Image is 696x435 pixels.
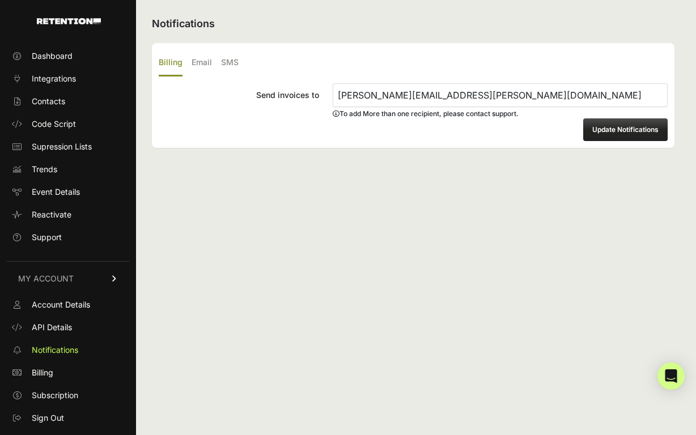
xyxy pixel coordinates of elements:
a: Billing [7,364,129,382]
span: Trends [32,164,57,175]
label: Email [192,50,212,76]
a: Code Script [7,115,129,133]
a: Sign Out [7,409,129,427]
div: To add More than one recipient, please contact support. [333,109,668,118]
span: Contacts [32,96,65,107]
div: Open Intercom Messenger [657,362,685,390]
a: Subscription [7,386,129,404]
span: Reactivate [32,209,71,220]
a: Account Details [7,296,129,314]
a: Integrations [7,70,129,88]
span: Support [32,232,62,243]
span: Account Details [32,299,90,310]
span: Sign Out [32,412,64,424]
span: Integrations [32,73,76,84]
button: Update Notifications [583,118,668,141]
a: Supression Lists [7,138,129,156]
label: SMS [221,50,239,76]
span: Supression Lists [32,141,92,152]
input: Send invoices to [333,83,668,107]
a: Dashboard [7,47,129,65]
a: Support [7,228,129,246]
a: Reactivate [7,206,129,224]
span: Dashboard [32,50,73,62]
span: Notifications [32,344,78,356]
span: Code Script [32,118,76,130]
a: Event Details [7,183,129,201]
a: Notifications [7,341,129,359]
a: API Details [7,318,129,336]
label: Billing [159,50,183,76]
a: Trends [7,160,129,178]
a: Contacts [7,92,129,110]
h2: Notifications [152,16,674,32]
span: Subscription [32,390,78,401]
img: Retention.com [37,18,101,24]
span: MY ACCOUNT [18,273,74,284]
span: Billing [32,367,53,378]
span: API Details [32,322,72,333]
a: MY ACCOUNT [7,261,129,296]
span: Event Details [32,186,80,198]
div: Send invoices to [159,89,319,101]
